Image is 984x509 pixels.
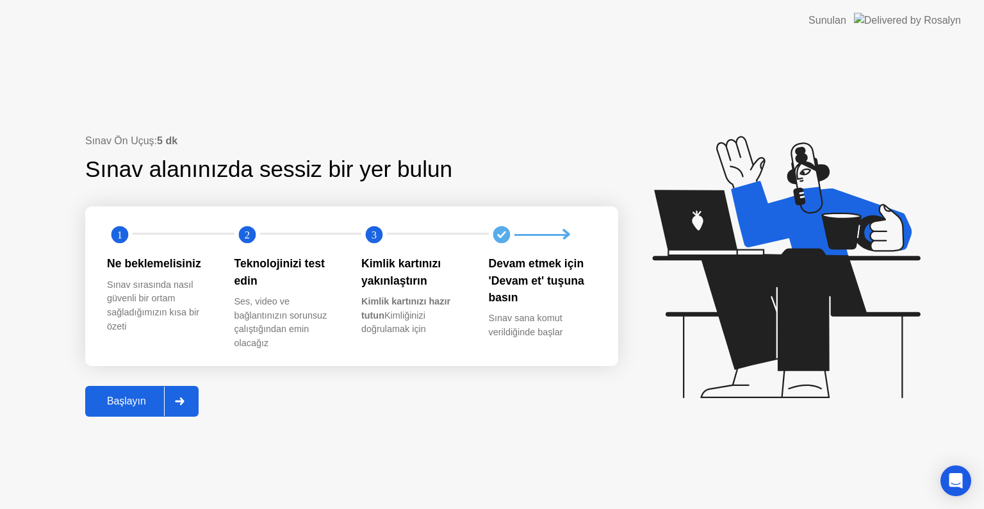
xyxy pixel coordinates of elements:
div: Kimlik kartınızı yakınlaştırın [361,255,468,289]
div: Sınav Ön Uçuş: [85,133,618,149]
text: 3 [372,229,377,241]
div: Sınav sana komut verildiğinde başlar [489,312,596,339]
button: Başlayın [85,386,199,417]
div: Sınav alanınızda sessiz bir yer bulun [85,153,537,187]
div: Sınav sırasında nasıl güvenli bir ortam sağladığımızın kısa bir özeti [107,278,214,333]
div: Open Intercom Messenger [940,465,971,496]
b: 5 dk [157,135,177,146]
div: Başlayın [89,396,164,407]
div: Ses, video ve bağlantınızın sorunsuz çalıştığından emin olacağız [234,295,341,350]
div: Devam etmek için 'Devam et' tuşuna basın [489,255,596,306]
b: Kimlik kartınızı hazır tutun [361,296,450,321]
text: 1 [117,229,122,241]
div: Kimliğinizi doğrulamak için [361,295,468,337]
img: Delivered by Rosalyn [854,13,961,28]
div: Sunulan [808,13,846,28]
div: Teknolojinizi test edin [234,255,341,289]
text: 2 [244,229,249,241]
div: Ne beklemelisiniz [107,255,214,272]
